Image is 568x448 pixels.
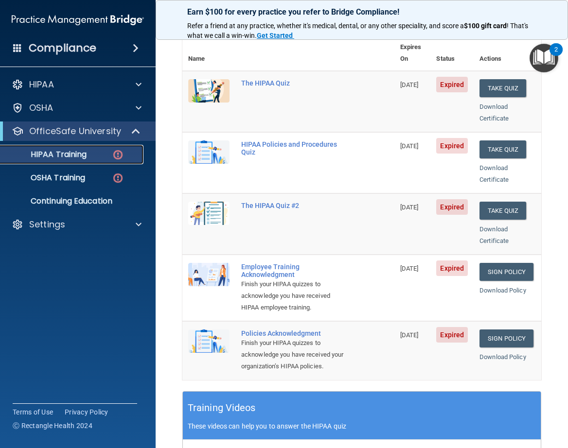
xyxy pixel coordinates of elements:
p: Continuing Education [6,196,139,206]
img: PMB logo [12,10,144,30]
span: Ⓒ Rectangle Health 2024 [13,421,92,431]
span: Expired [436,77,468,92]
button: Take Quiz [479,79,526,97]
span: [DATE] [400,81,419,88]
div: HIPAA Policies and Procedures Quiz [241,140,346,156]
span: Expired [436,260,468,276]
a: Download Certificate [479,103,509,122]
a: Terms of Use [13,407,53,417]
button: Take Quiz [479,140,526,158]
div: The HIPAA Quiz #2 [241,202,346,209]
p: HIPAA Training [6,150,87,159]
p: OSHA [29,102,53,114]
th: Name [182,35,235,71]
p: Earn $100 for every practice you refer to Bridge Compliance! [187,7,536,17]
strong: Get Started [257,32,293,39]
img: danger-circle.6113f641.png [112,149,124,161]
p: These videos can help you to answer the HIPAA quiz [188,422,536,430]
button: Open Resource Center, 2 new notifications [530,44,558,72]
a: Sign Policy [479,263,533,281]
div: Employee Training Acknowledgment [241,263,346,278]
img: danger-circle.6113f641.png [112,172,124,184]
a: HIPAA [12,79,142,90]
a: Settings [12,219,142,230]
strong: $100 gift card [464,22,507,30]
span: Refer a friend at any practice, whether it's medical, dental, or any other speciality, and score a [187,22,464,30]
p: Settings [29,219,65,230]
a: Download Policy [479,287,526,294]
div: Finish your HIPAA quizzes to acknowledge you have received your organization’s HIPAA policies. [241,337,346,372]
a: Privacy Policy [65,407,108,417]
p: HIPAA [29,79,54,90]
span: Expired [436,327,468,343]
th: Expires On [394,35,431,71]
div: Finish your HIPAA quizzes to acknowledge you have received HIPAA employee training. [241,278,346,313]
div: 2 [554,50,558,62]
th: Status [430,35,474,71]
span: [DATE] [400,265,419,272]
span: Expired [436,138,468,154]
a: Sign Policy [479,329,533,347]
h4: Compliance [29,41,96,55]
span: [DATE] [400,331,419,339]
a: Download Policy [479,353,526,361]
span: ! That's what we call a win-win. [187,22,530,39]
p: OSHA Training [6,173,85,183]
span: [DATE] [400,142,419,150]
a: Download Certificate [479,164,509,183]
p: OfficeSafe University [29,125,121,137]
a: Download Certificate [479,225,509,244]
a: OfficeSafe University [12,125,141,137]
h5: Training Videos [188,399,256,416]
th: Actions [474,35,541,71]
div: The HIPAA Quiz [241,79,346,87]
span: [DATE] [400,204,419,211]
button: Take Quiz [479,202,526,220]
span: Expired [436,199,468,215]
a: OSHA [12,102,142,114]
a: Get Started [257,32,294,39]
div: Policies Acknowledgment [241,329,346,337]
